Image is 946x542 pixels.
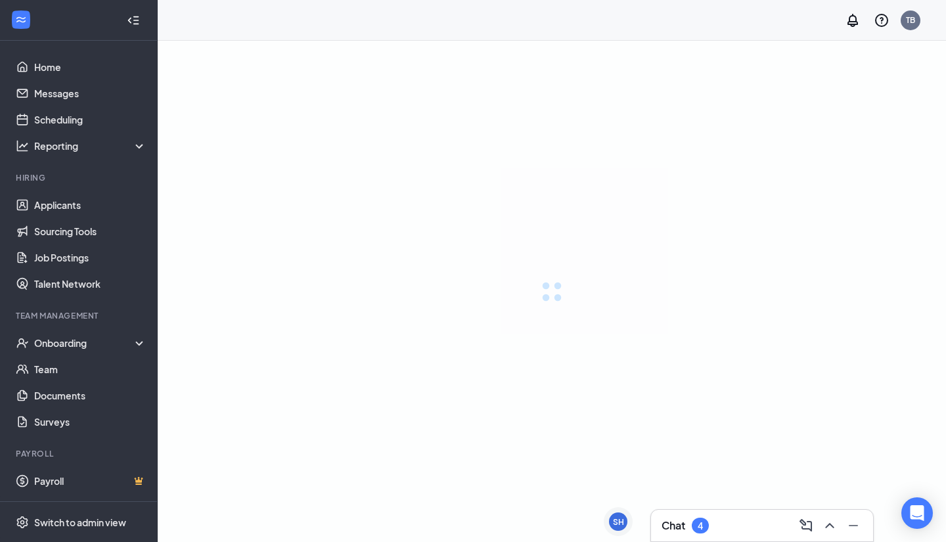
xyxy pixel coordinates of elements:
svg: UserCheck [16,336,29,350]
svg: Minimize [845,518,861,533]
svg: Collapse [127,14,140,27]
div: Onboarding [34,336,147,350]
a: Talent Network [34,271,146,297]
svg: ChevronUp [822,518,838,533]
div: Hiring [16,172,144,183]
div: Open Intercom Messenger [901,497,933,529]
svg: WorkstreamLogo [14,13,28,26]
a: Sourcing Tools [34,218,146,244]
div: SH [613,516,624,528]
svg: QuestionInfo [874,12,890,28]
a: Surveys [34,409,146,435]
a: Home [34,54,146,80]
svg: Analysis [16,139,29,152]
h3: Chat [662,518,685,533]
svg: Settings [16,516,29,529]
button: ChevronUp [818,515,839,536]
a: Scheduling [34,106,146,133]
a: Applicants [34,192,146,218]
a: Documents [34,382,146,409]
div: Reporting [34,139,147,152]
a: Messages [34,80,146,106]
svg: ComposeMessage [798,518,814,533]
button: Minimize [842,515,863,536]
svg: Notifications [845,12,861,28]
div: Switch to admin view [34,516,126,529]
a: Team [34,356,146,382]
div: Payroll [16,448,144,459]
div: 4 [698,520,703,531]
a: Job Postings [34,244,146,271]
button: ComposeMessage [794,515,815,536]
div: Team Management [16,310,144,321]
a: PayrollCrown [34,468,146,494]
div: TB [906,14,915,26]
